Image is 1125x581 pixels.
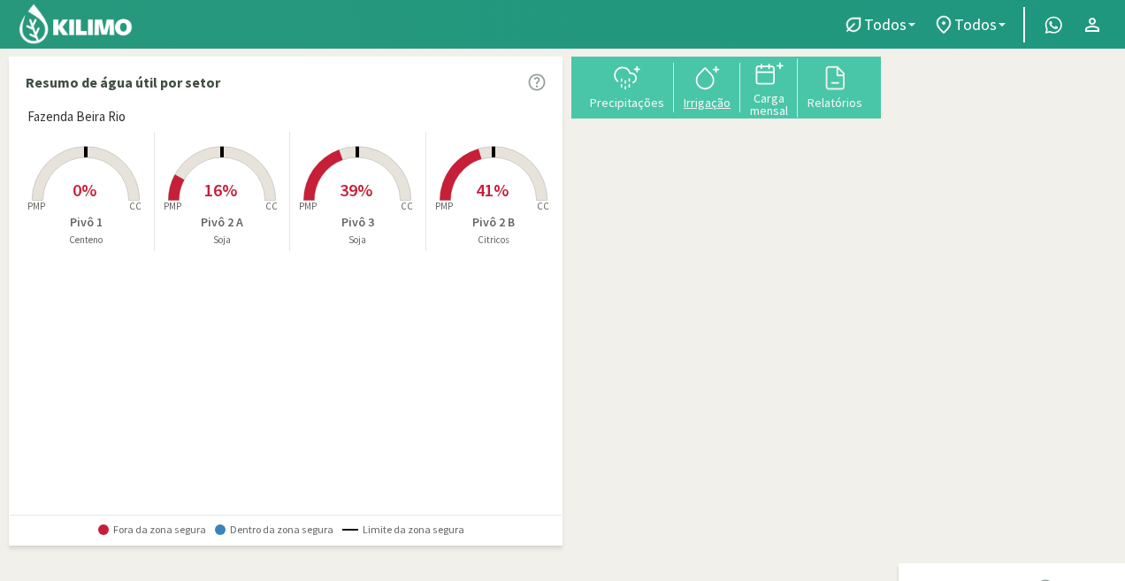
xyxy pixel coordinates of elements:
div: Irrigação [679,96,735,109]
tspan: CC [265,200,278,212]
span: 41% [476,179,509,201]
span: Dentro da zona segura [215,524,333,536]
tspan: PMP [164,200,181,212]
div: Carga mensal [746,92,792,117]
span: Todos [864,15,907,34]
div: Relatórios [803,96,867,109]
tspan: PMP [299,200,317,212]
button: Irrigação [674,63,740,110]
span: Todos [954,15,997,34]
p: Pivô 3 [290,213,425,232]
tspan: PMP [435,200,453,212]
p: Soja [155,233,290,248]
span: 39% [340,179,372,201]
p: Citricos [426,233,562,248]
button: Carga mensal [740,58,798,118]
p: Soja [290,233,425,248]
img: Kilimo [18,3,134,45]
tspan: CC [130,200,142,212]
button: Precipitações [580,63,674,110]
p: Pivô 1 [19,213,154,232]
span: 16% [204,179,237,201]
span: Fora da zona segura [98,524,206,536]
button: Relatórios [798,63,872,110]
span: 0% [73,179,96,201]
p: Pivô 2 A [155,213,290,232]
p: Centeno [19,233,154,248]
tspan: PMP [27,200,45,212]
span: Limite da zona segura [342,524,464,536]
span: Fazenda Beira Rio [27,107,126,127]
p: Pivô 2 B [426,213,562,232]
div: Precipitações [585,96,669,109]
p: Resumo de água útil por setor [26,72,220,93]
tspan: CC [538,200,550,212]
tspan: CC [402,200,414,212]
